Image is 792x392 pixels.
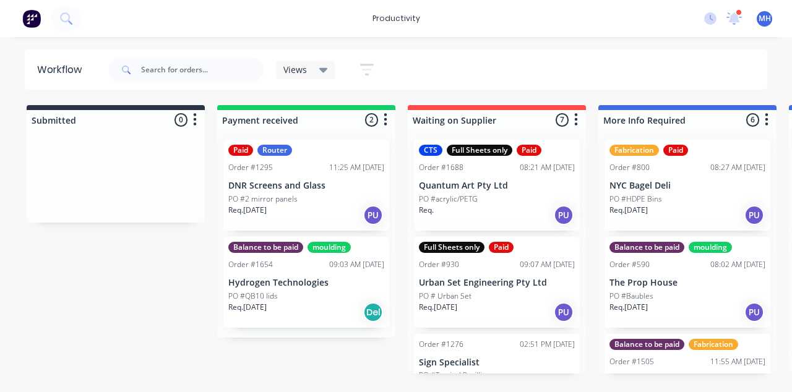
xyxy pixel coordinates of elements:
[308,242,351,253] div: moulding
[223,140,389,231] div: PaidRouterOrder #129511:25 AM [DATE]DNR Screens and GlassPO #2 mirror panelsReq.[DATE]PU
[489,242,514,253] div: Paid
[710,356,765,367] div: 11:55 AM [DATE]
[554,302,574,322] div: PU
[609,181,765,191] p: NYC Bagel Deli
[605,140,770,231] div: FabricationPaidOrder #80008:27 AM [DATE]NYC Bagel DeliPO #HDPE BinsReq.[DATE]PU
[710,162,765,173] div: 08:27 AM [DATE]
[744,205,764,225] div: PU
[414,237,580,328] div: Full Sheets onlyPaidOrder #93009:07 AM [DATE]Urban Set Engineering Pty LtdPO # Urban SetReq.[DATE]PU
[609,194,662,205] p: PO #HDPE Bins
[228,302,267,313] p: Req. [DATE]
[609,242,684,253] div: Balance to be paid
[228,194,298,205] p: PO #2 mirror panels
[609,259,650,270] div: Order #590
[419,278,575,288] p: Urban Set Engineering Pty Ltd
[283,63,307,76] span: Views
[228,162,273,173] div: Order #1295
[329,162,384,173] div: 11:25 AM [DATE]
[744,302,764,322] div: PU
[228,259,273,270] div: Order #1654
[419,145,442,156] div: CTS
[223,237,389,328] div: Balance to be paidmouldingOrder #165409:03 AM [DATE]Hydrogen TechnologiesPO #QB10 lidsReq.[DATE]Del
[228,278,384,288] p: Hydrogen Technologies
[228,145,253,156] div: Paid
[141,58,264,82] input: Search for orders...
[605,237,770,328] div: Balance to be paidmouldingOrder #59008:02 AM [DATE]The Prop HousePO #BaublesReq.[DATE]PU
[419,291,471,302] p: PO # Urban Set
[609,145,659,156] div: Fabrication
[228,181,384,191] p: DNR Screens and Glass
[609,278,765,288] p: The Prop House
[710,259,765,270] div: 08:02 AM [DATE]
[363,205,383,225] div: PU
[447,145,512,156] div: Full Sheets only
[419,162,463,173] div: Order #1688
[228,291,278,302] p: PO #QB10 lids
[22,9,41,28] img: Factory
[520,162,575,173] div: 08:21 AM [DATE]
[419,181,575,191] p: Quantum Art Pty Ltd
[609,339,684,350] div: Balance to be paid
[419,242,484,253] div: Full Sheets only
[517,145,541,156] div: Paid
[419,357,575,368] p: Sign Specialist
[363,302,383,322] div: Del
[414,140,580,231] div: CTSFull Sheets onlyPaidOrder #168808:21 AM [DATE]Quantum Art Pty LtdPO #acrylic/PETGReq.PU
[609,162,650,173] div: Order #800
[419,339,463,350] div: Order #1276
[419,259,459,270] div: Order #930
[419,194,478,205] p: PO #acrylic/PETG
[419,370,491,381] p: PO #Terrigal Pavillion
[554,205,574,225] div: PU
[228,242,303,253] div: Balance to be paid
[663,145,688,156] div: Paid
[257,145,292,156] div: Router
[609,356,654,367] div: Order #1505
[609,205,648,216] p: Req. [DATE]
[520,339,575,350] div: 02:51 PM [DATE]
[419,205,434,216] p: Req.
[689,339,738,350] div: Fabrication
[419,302,457,313] p: Req. [DATE]
[609,291,653,302] p: PO #Baubles
[37,62,88,77] div: Workflow
[689,242,732,253] div: moulding
[366,9,426,28] div: productivity
[329,259,384,270] div: 09:03 AM [DATE]
[520,259,575,270] div: 09:07 AM [DATE]
[759,13,771,24] span: MH
[228,205,267,216] p: Req. [DATE]
[609,302,648,313] p: Req. [DATE]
